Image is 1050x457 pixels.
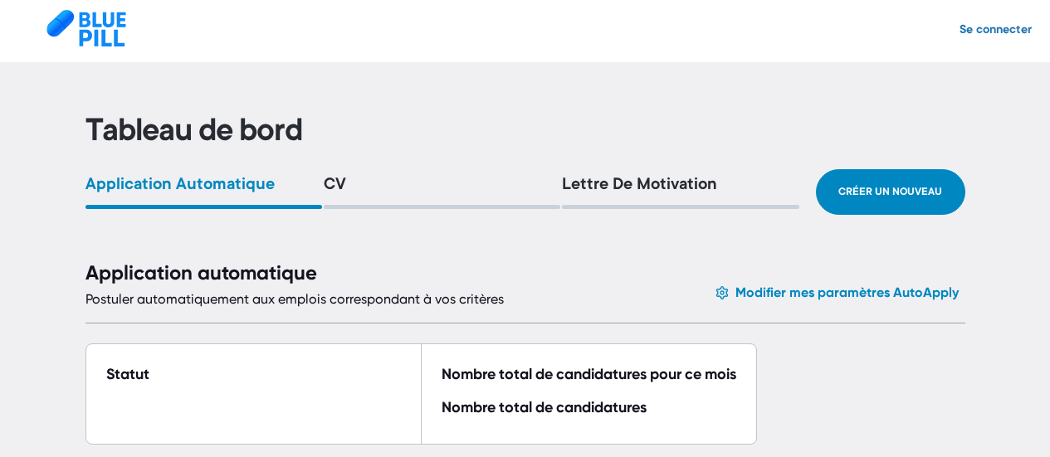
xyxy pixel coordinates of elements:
[106,364,149,384] div: Statut
[816,169,965,215] button: Créer un nouveau
[85,260,317,286] div: Application automatique
[442,397,647,417] div: Nombre total de candidatures
[735,283,959,303] div: Modifier mes paramètres AutoApply
[85,116,965,151] h1: Tableau de bord
[442,364,736,384] div: Nombre total de candidatures pour ce mois
[960,22,1032,40] a: Se connecter
[562,176,798,197] div: Lettre de motivation
[27,10,146,51] div: Blue Pill
[85,289,504,309] div: Postuler automatiquement aux emplois correspondant à vos critères
[324,176,560,197] div: CV
[85,176,322,197] div: Application automatique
